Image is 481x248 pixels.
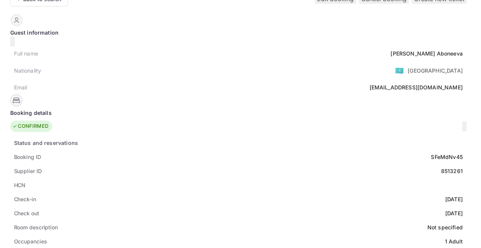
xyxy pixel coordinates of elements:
div: 1 Adult [444,237,462,245]
div: Supplier ID [14,167,42,175]
div: SFeMdNv45 [431,153,462,161]
span: United States [395,64,404,77]
div: [DATE] [445,195,463,203]
div: Booking details [10,109,467,117]
div: Occupancies [14,237,47,245]
div: Check out [14,209,39,217]
div: Status and reservations [14,139,78,147]
div: HCN [14,181,26,189]
div: Nationality [14,67,41,75]
div: Booking ID [14,153,41,161]
div: Not specified [427,223,463,231]
div: Full name [14,49,38,57]
div: CONFIRMED [12,122,48,130]
div: 8513261 [441,167,462,175]
div: [DATE] [445,209,463,217]
div: Check-in [14,195,36,203]
div: Email [14,83,27,91]
div: [PERSON_NAME] Aboneeva [391,49,462,57]
div: [GEOGRAPHIC_DATA] [408,67,463,75]
div: [EMAIL_ADDRESS][DOMAIN_NAME] [369,83,462,91]
div: Guest information [10,29,467,37]
div: Room description [14,223,58,231]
